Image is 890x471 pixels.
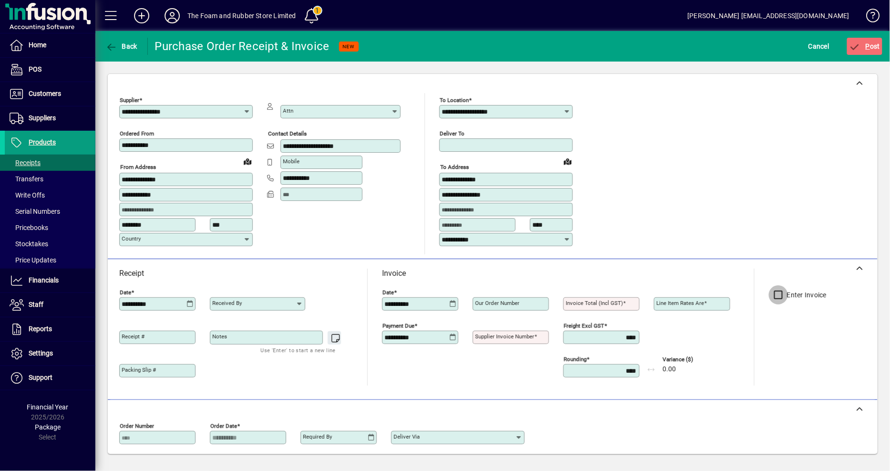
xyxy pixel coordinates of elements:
[393,433,420,440] mat-label: Deliver via
[343,43,355,50] span: NEW
[440,130,465,137] mat-label: Deliver To
[849,42,880,50] span: ost
[122,333,145,340] mat-label: Receipt #
[10,208,60,215] span: Serial Numbers
[27,403,69,411] span: Financial Year
[662,366,676,373] span: 0.00
[10,175,43,183] span: Transfers
[475,300,519,306] mat-label: Our order number
[126,7,157,24] button: Add
[212,300,242,306] mat-label: Received by
[29,65,41,73] span: POS
[5,220,95,236] a: Pricebooks
[29,114,56,122] span: Suppliers
[303,433,332,440] mat-label: Required by
[29,374,52,381] span: Support
[120,289,131,296] mat-label: Date
[10,240,48,248] span: Stocktakes
[566,300,623,306] mat-label: Invoice Total (incl GST)
[29,301,43,308] span: Staff
[383,289,394,296] mat-label: Date
[283,107,293,114] mat-label: Attn
[859,2,878,33] a: Knowledge Base
[155,39,330,54] div: Purchase Order Receipt & Invoice
[5,317,95,341] a: Reports
[475,333,534,340] mat-label: Supplier invoice number
[440,97,469,104] mat-label: To location
[564,323,604,329] mat-label: Freight excl GST
[5,155,95,171] a: Receipts
[95,38,148,55] app-page-header-button: Back
[120,423,154,429] mat-label: Order number
[210,423,237,429] mat-label: Order date
[120,97,139,104] mat-label: Supplier
[10,191,45,199] span: Write Offs
[283,158,300,165] mat-label: Mobile
[105,42,137,50] span: Back
[5,82,95,106] a: Customers
[806,38,832,55] button: Cancel
[187,8,296,23] div: The Foam and Rubber Store Limited
[560,154,575,169] a: View on map
[656,300,704,306] mat-label: Line item rates are
[122,366,156,373] mat-label: Packing Slip #
[10,224,48,231] span: Pricebooks
[383,323,414,329] mat-label: Payment due
[212,333,227,340] mat-label: Notes
[35,423,61,431] span: Package
[5,33,95,57] a: Home
[808,39,829,54] span: Cancel
[10,256,56,264] span: Price Updates
[5,252,95,268] a: Price Updates
[157,7,187,24] button: Profile
[5,236,95,252] a: Stocktakes
[103,38,140,55] button: Back
[29,276,59,284] span: Financials
[29,90,61,97] span: Customers
[847,38,883,55] button: Post
[120,130,154,137] mat-label: Ordered from
[5,106,95,130] a: Suppliers
[29,325,52,333] span: Reports
[5,203,95,220] a: Serial Numbers
[688,8,849,23] div: [PERSON_NAME] [EMAIL_ADDRESS][DOMAIN_NAME]
[5,171,95,187] a: Transfers
[5,269,95,293] a: Financials
[10,159,41,167] span: Receipts
[5,366,95,390] a: Support
[5,187,95,203] a: Write Offs
[261,345,336,356] mat-hint: Use 'Enter' to start a new line
[866,42,870,50] span: P
[564,356,587,363] mat-label: Rounding
[29,138,56,146] span: Products
[240,154,255,169] a: View on map
[662,356,720,363] span: Variance ($)
[5,342,95,366] a: Settings
[5,58,95,82] a: POS
[122,235,141,242] mat-label: Country
[29,349,53,357] span: Settings
[785,290,827,300] label: Enter Invoice
[29,41,46,49] span: Home
[5,293,95,317] a: Staff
